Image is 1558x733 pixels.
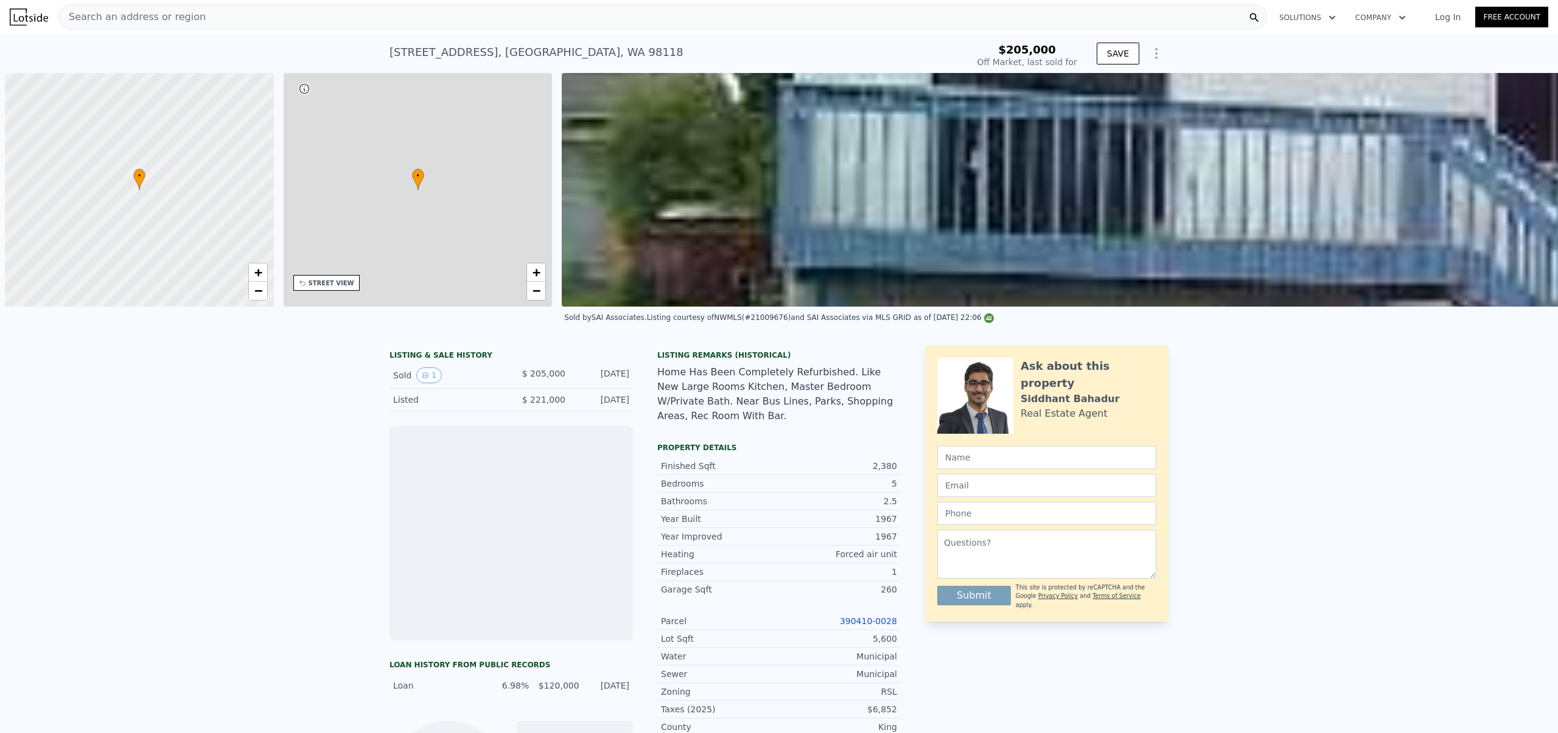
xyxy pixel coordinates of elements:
[393,679,479,692] div: Loan
[1420,11,1475,23] a: Log In
[661,668,779,680] div: Sewer
[661,650,779,662] div: Water
[661,460,779,472] div: Finished Sqft
[779,530,897,543] div: 1967
[486,679,529,692] div: 6.98%
[10,9,48,26] img: Lotside
[937,474,1156,497] input: Email
[661,495,779,507] div: Bathrooms
[779,548,897,560] div: Forced air unit
[389,44,683,61] div: [STREET_ADDRESS] , [GEOGRAPHIC_DATA] , WA 98118
[779,703,897,715] div: $6,852
[657,365,901,423] div: Home Has Been Completely Refurbished. Like New Large Rooms Kitchen, Master Bedroom W/Private Bath...
[937,446,1156,469] input: Name
[984,313,994,323] img: NWMLS Logo
[393,394,501,406] div: Listed
[133,170,145,181] span: •
[527,282,545,300] a: Zoom out
[661,548,779,560] div: Heating
[779,650,897,662] div: Municipal
[779,686,897,698] div: RSL
[1038,592,1078,599] a: Privacy Policy
[522,369,565,378] span: $ 205,000
[254,283,262,298] span: −
[779,583,897,596] div: 260
[937,586,1011,605] button: Submit
[1021,392,1120,406] div: Siddhant Bahadur
[998,43,1056,56] span: $205,000
[779,460,897,472] div: 2,380
[779,513,897,525] div: 1967
[412,170,424,181] span: •
[779,566,897,578] div: 1
[661,530,779,543] div: Year Improved
[661,703,779,715] div: Taxes (2025)
[1270,7,1346,29] button: Solutions
[661,633,779,645] div: Lot Sqft
[779,668,897,680] div: Municipal
[840,616,897,626] a: 390410-0028
[536,679,579,692] div: $120,000
[779,478,897,490] div: 5
[937,502,1156,525] input: Phone
[661,513,779,525] div: Year Built
[661,583,779,596] div: Garage Sqft
[527,263,545,282] a: Zoom in
[412,168,424,190] div: •
[1097,43,1139,64] button: SAVE
[575,394,629,406] div: [DATE]
[661,721,779,733] div: County
[1021,358,1156,392] div: Ask about this property
[661,686,779,698] div: Zoning
[254,265,262,280] span: +
[416,367,442,383] button: View historical data
[657,443,901,453] div: Property details
[779,721,897,733] div: King
[533,265,540,280] span: +
[389,660,633,670] div: Loan history from public records
[1021,406,1108,421] div: Real Estate Agent
[1346,7,1416,29] button: Company
[587,679,629,692] div: [DATE]
[393,367,501,383] div: Sold
[389,350,633,363] div: LISTING & SALE HISTORY
[564,313,646,322] div: Sold by SAI Associates .
[977,56,1077,68] div: Off Market, last sold for
[133,168,145,190] div: •
[249,282,267,300] a: Zoom out
[661,615,779,627] div: Parcel
[575,367,629,383] div: [DATE]
[779,495,897,507] div: 2.5
[309,279,354,288] div: STREET VIEW
[1092,592,1141,599] a: Terms of Service
[59,10,206,24] span: Search an address or region
[249,263,267,282] a: Zoom in
[661,566,779,578] div: Fireplaces
[533,283,540,298] span: −
[779,633,897,645] div: 5,600
[1144,41,1168,66] button: Show Options
[1475,7,1548,27] a: Free Account
[647,313,994,322] div: Listing courtesy of NWMLS (#21009676) and SAI Associates via MLS GRID as of [DATE] 22:06
[1016,583,1156,610] div: This site is protected by reCAPTCHA and the Google and apply.
[522,395,565,405] span: $ 221,000
[657,350,901,360] div: Listing Remarks (Historical)
[661,478,779,490] div: Bedrooms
